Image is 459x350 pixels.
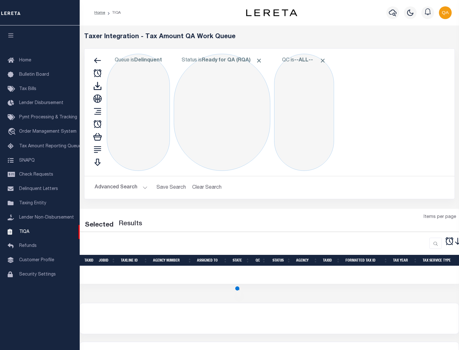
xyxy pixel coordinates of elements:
b: Delinquent [134,58,162,63]
span: Customer Profile [19,258,54,262]
button: Clear Search [190,181,224,194]
div: Selected [85,220,113,230]
span: Delinquent Letters [19,187,58,191]
label: Results [119,219,142,229]
span: Security Settings [19,272,56,277]
th: State [230,255,252,266]
span: Pymt Processing & Tracking [19,115,77,120]
th: Status [269,255,294,266]
img: logo-dark.svg [246,9,297,16]
div: Click to Edit [107,54,170,171]
b: Ready for QA (RQA) [202,58,262,63]
span: Taxing Entity [19,201,46,206]
span: Order Management System [19,129,76,134]
a: Home [94,11,105,15]
button: Save Search [153,181,190,194]
span: Check Requests [19,172,53,177]
th: Assigned To [194,255,230,266]
th: Tax Year [390,255,420,266]
span: Tax Amount Reporting Queue [19,144,81,149]
div: Click to Edit [274,54,334,171]
th: Agency Number [150,255,194,266]
span: SNAPQ [19,158,35,163]
span: Click to Remove [256,57,262,64]
span: Tax Bills [19,87,36,91]
span: Refunds [19,244,37,248]
th: TaxLine ID [118,255,150,266]
th: JobID [96,255,118,266]
button: Advanced Search [95,181,148,194]
th: TaxID [82,255,96,266]
th: Agency [294,255,320,266]
i: travel_explore [8,128,18,136]
div: Click to Edit [174,54,270,171]
h5: Taxer Integration - Tax Amount QA Work Queue [84,33,455,41]
span: Items per page [424,214,456,221]
th: QC [252,255,269,266]
img: svg+xml;base64,PHN2ZyB4bWxucz0iaHR0cDovL3d3dy53My5vcmcvMjAwMC9zdmciIHBvaW50ZXItZXZlbnRzPSJub25lIi... [439,6,452,19]
span: Lender Non-Disbursement [19,215,74,220]
b: --ALL-- [294,58,313,63]
li: TIQA [105,10,121,16]
span: Lender Disbursement [19,101,63,105]
span: Click to Remove [319,57,326,64]
span: Bulletin Board [19,73,49,77]
span: Home [19,58,31,63]
th: TaxID [320,255,343,266]
span: TIQA [19,229,29,234]
th: Formatted Tax ID [343,255,390,266]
